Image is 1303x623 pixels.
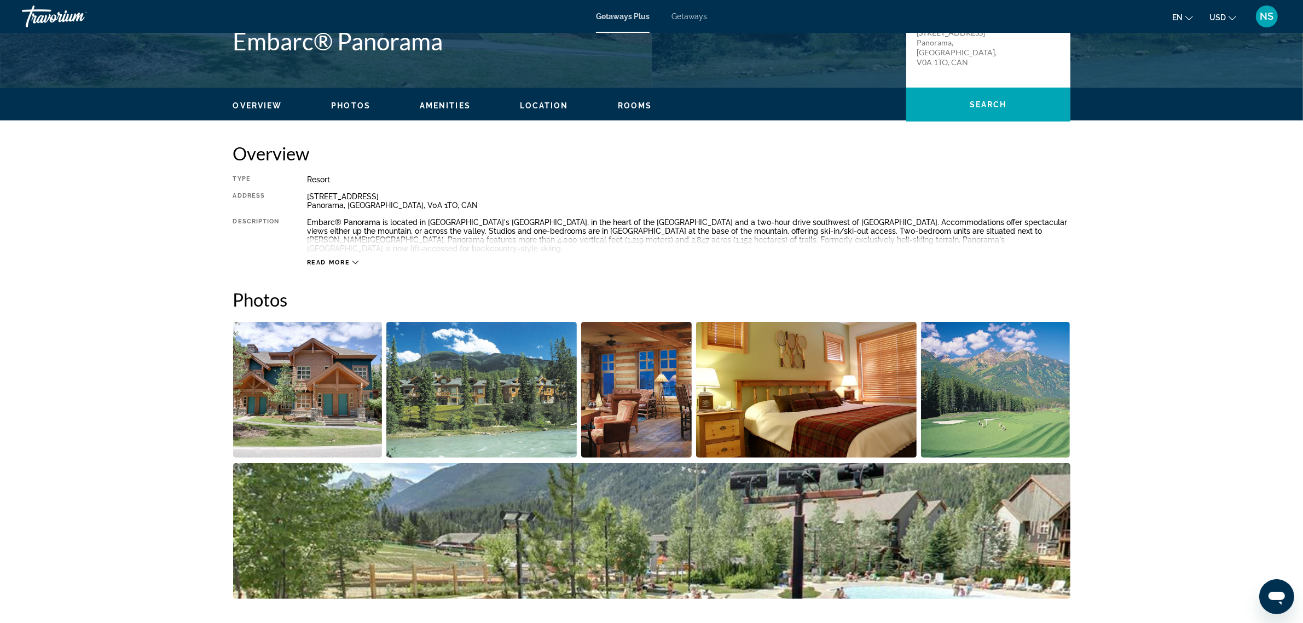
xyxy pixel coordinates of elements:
button: Open full-screen image slider [386,321,577,458]
div: Resort [307,175,1070,184]
div: Address [233,192,280,210]
h1: Embarc® Panorama [233,27,895,55]
button: Change language [1172,9,1193,25]
iframe: Button to launch messaging window [1259,579,1294,614]
span: Amenities [420,101,471,110]
button: Rooms [618,101,652,111]
button: Open full-screen image slider [233,463,1070,599]
a: Getaways [671,12,707,21]
span: Location [520,101,569,110]
a: Travorium [22,2,131,31]
span: Read more [307,259,350,266]
span: Search [970,100,1007,109]
span: Photos [331,101,370,110]
div: Description [233,218,280,253]
div: Embarc® Panorama is located in [GEOGRAPHIC_DATA]'s [GEOGRAPHIC_DATA], in the heart of the [GEOGRA... [307,218,1070,253]
button: Open full-screen image slider [921,321,1070,458]
span: NS [1260,11,1274,22]
p: [STREET_ADDRESS] Panorama, [GEOGRAPHIC_DATA], V0A 1TO, CAN [917,28,1005,67]
button: Search [906,88,1070,122]
span: en [1172,13,1183,22]
button: Open full-screen image slider [233,321,383,458]
span: Overview [233,101,282,110]
button: Read more [307,258,359,267]
button: Amenities [420,101,471,111]
a: Getaways Plus [596,12,650,21]
button: Photos [331,101,370,111]
span: USD [1209,13,1226,22]
div: [STREET_ADDRESS] Panorama, [GEOGRAPHIC_DATA], V0A 1TO, CAN [307,192,1070,210]
button: Open full-screen image slider [696,321,917,458]
button: Open full-screen image slider [581,321,692,458]
span: Rooms [618,101,652,110]
h2: Photos [233,289,1070,310]
button: Location [520,101,569,111]
button: Change currency [1209,9,1236,25]
div: Type [233,175,280,184]
button: Overview [233,101,282,111]
button: User Menu [1253,5,1281,28]
h2: Overview [233,142,1070,164]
